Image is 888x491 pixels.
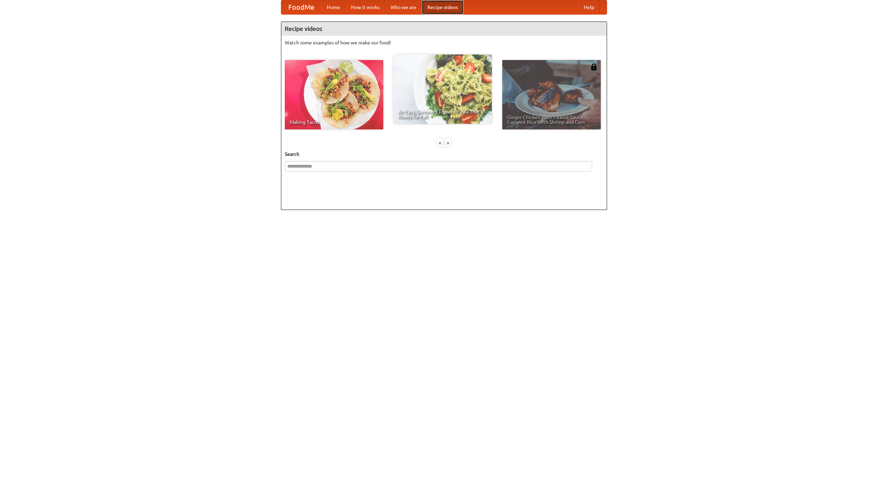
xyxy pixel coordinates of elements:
a: Who we are [385,0,422,14]
span: An Easy, Summery Tomato Pasta That's Ready for Fall [398,109,487,119]
div: » [445,138,451,147]
a: An Easy, Summery Tomato Pasta That's Ready for Fall [393,54,492,124]
a: How it works [345,0,385,14]
img: 483408.png [590,64,597,70]
h4: Recipe videos [281,22,607,36]
a: Help [578,0,600,14]
h5: Search [285,151,603,158]
span: Making Tacos [290,120,378,125]
div: « [437,138,443,147]
a: FoodMe [281,0,321,14]
a: Making Tacos [285,60,383,129]
a: Home [321,0,345,14]
a: Recipe videos [422,0,463,14]
p: Watch some examples of how we make our food! [285,39,603,46]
